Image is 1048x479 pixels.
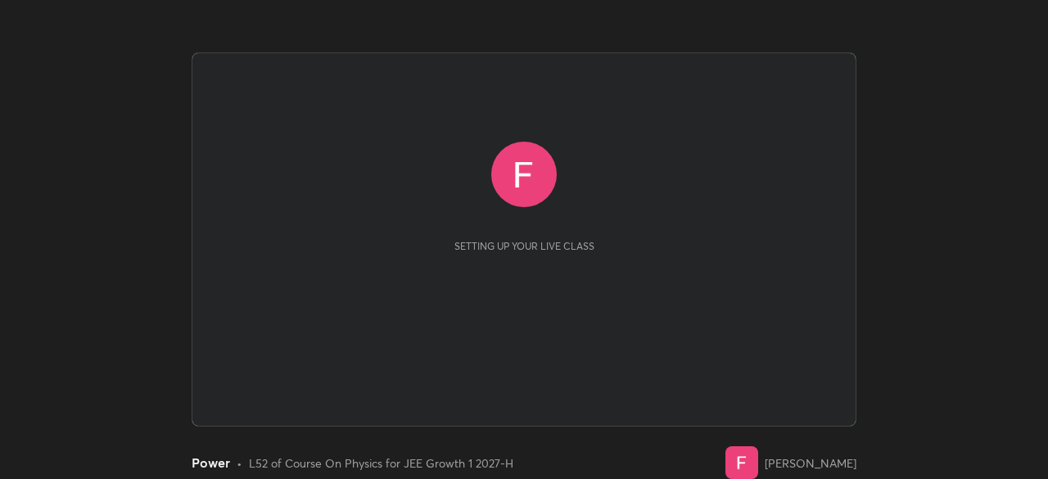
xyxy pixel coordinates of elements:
img: 3 [725,446,758,479]
img: 3 [491,142,557,207]
div: [PERSON_NAME] [765,454,856,472]
div: Setting up your live class [454,240,594,252]
div: • [237,454,242,472]
div: Power [192,453,230,472]
div: L52 of Course On Physics for JEE Growth 1 2027-H [249,454,513,472]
